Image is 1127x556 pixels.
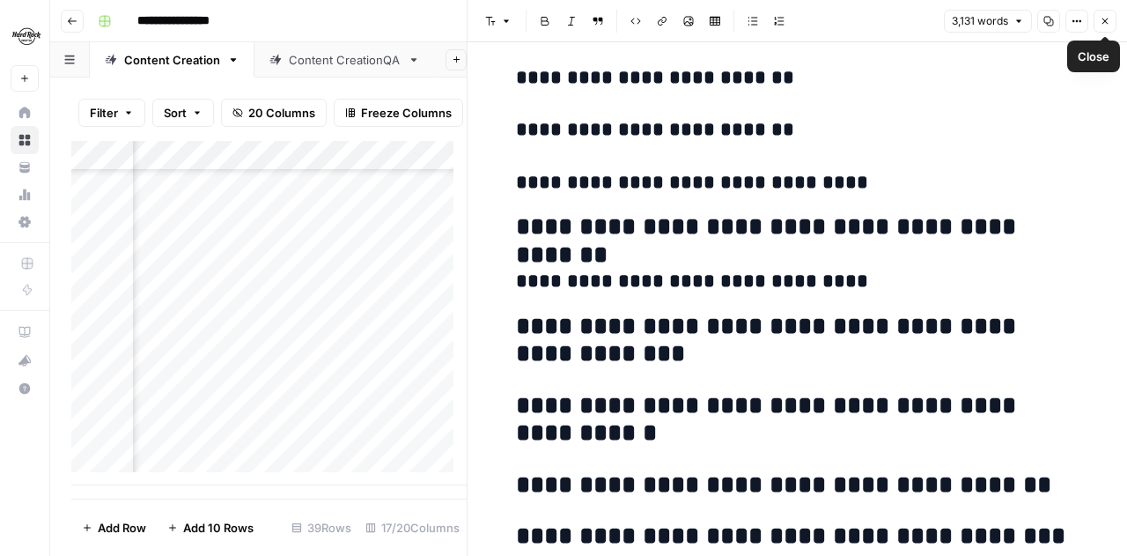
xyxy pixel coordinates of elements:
a: Settings [11,208,39,236]
button: 3,131 words [944,10,1032,33]
div: Content Creation [124,51,220,69]
a: Home [11,99,39,127]
div: 39 Rows [284,514,358,542]
span: Add Row [98,519,146,537]
a: Content Creation [90,42,254,78]
img: Hard Rock Digital Logo [11,20,42,52]
a: Browse [11,126,39,154]
span: Sort [164,104,187,122]
span: Filter [90,104,118,122]
span: Add 10 Rows [183,519,254,537]
button: Workspace: Hard Rock Digital [11,14,39,58]
button: Freeze Columns [334,99,463,127]
button: 20 Columns [221,99,327,127]
button: What's new? [11,346,39,374]
button: Sort [152,99,214,127]
a: Content CreationQA [254,42,435,78]
div: What's new? [11,347,38,374]
button: Filter [78,99,145,127]
button: Add 10 Rows [157,514,264,542]
span: 20 Columns [248,104,315,122]
a: AirOps Academy [11,318,39,346]
div: 17/20 Columns [358,514,467,542]
a: Your Data [11,153,39,182]
span: Freeze Columns [361,104,452,122]
span: 3,131 words [952,13,1008,29]
button: Help + Support [11,374,39,403]
button: Add Row [71,514,157,542]
div: Content CreationQA [289,51,401,69]
a: Usage [11,181,39,209]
